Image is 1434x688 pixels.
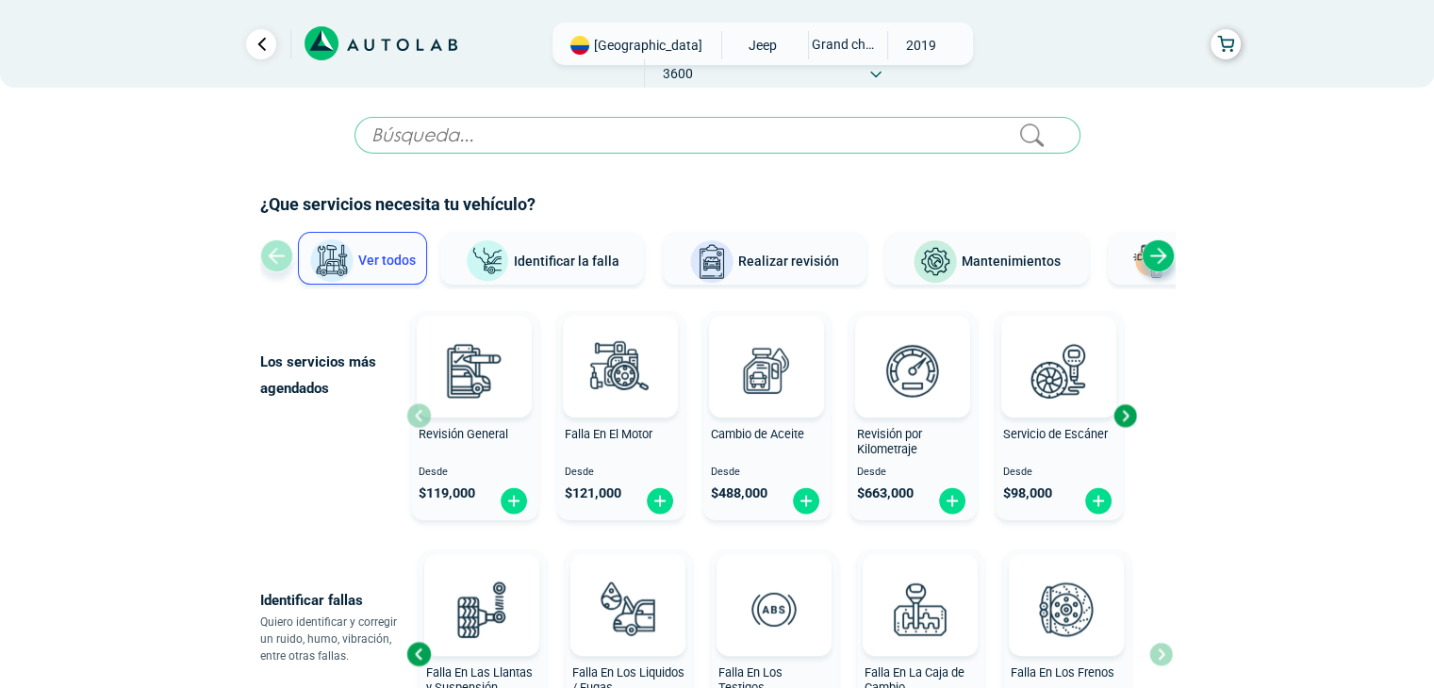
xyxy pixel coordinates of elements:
[913,239,958,285] img: Mantenimientos
[1025,567,1108,650] img: diagnostic_disco-de-freno-v3.svg
[411,311,538,520] button: Revisión General Desde $119,000
[440,567,523,650] img: diagnostic_suspension-v3.svg
[1128,239,1173,285] img: Latonería y Pintura
[453,558,510,614] img: AD0BCuuxAAAAAElFTkSuQmCC
[711,485,767,501] span: $ 488,000
[419,427,508,441] span: Revisión General
[419,485,475,501] span: $ 119,000
[1017,329,1100,412] img: escaner-v3.svg
[1003,485,1052,501] span: $ 98,000
[996,311,1123,520] button: Servicio de Escáner Desde $98,000
[1111,401,1139,430] div: Next slide
[404,640,433,668] div: Previous slide
[579,329,662,412] img: diagnostic_engine-v3.svg
[703,311,831,520] button: Cambio de Aceite Desde $488,000
[499,486,529,516] img: fi_plus-circle2.svg
[565,427,652,441] span: Falla En El Motor
[725,329,808,412] img: cambio_de_aceite-v3.svg
[849,311,977,520] button: Revisión por Kilometraje Desde $663,000
[738,319,795,376] img: AD0BCuuxAAAAAElFTkSuQmCC
[260,349,406,401] p: Los servicios más agendados
[358,253,416,268] span: Ver todos
[730,31,797,59] span: JEEP
[888,31,955,59] span: 2019
[600,558,656,614] img: AD0BCuuxAAAAAElFTkSuQmCC
[711,427,804,441] span: Cambio de Aceite
[419,467,531,479] span: Desde
[565,485,621,501] span: $ 121,000
[514,253,619,268] span: Identificar la falla
[1142,239,1175,272] div: Next slide
[885,232,1089,285] button: Mantenimientos
[565,467,677,479] span: Desde
[857,427,922,457] span: Revisión por Kilometraje
[1011,665,1114,680] span: Falla En Los Frenos
[791,486,821,516] img: fi_plus-circle2.svg
[857,467,969,479] span: Desde
[465,239,510,284] img: Identificar la falla
[892,558,948,614] img: AD0BCuuxAAAAAElFTkSuQmCC
[557,311,684,520] button: Falla En El Motor Desde $121,000
[246,29,276,59] a: Ir al paso anterior
[689,239,734,285] img: Realizar revisión
[871,329,954,412] img: revision_por_kilometraje-v3.svg
[663,232,866,285] button: Realizar revisión
[260,192,1175,217] h2: ¿Que servicios necesita tu vehículo?
[1030,319,1087,376] img: AD0BCuuxAAAAAElFTkSuQmCC
[809,31,876,57] span: GRAND CHEROKEE
[1003,427,1108,441] span: Servicio de Escáner
[738,254,839,269] span: Realizar revisión
[711,467,823,479] span: Desde
[586,567,669,650] img: diagnostic_gota-de-sangre-v3.svg
[298,232,427,285] button: Ver todos
[1038,558,1095,614] img: AD0BCuuxAAAAAElFTkSuQmCC
[433,329,516,412] img: revision_general-v3.svg
[884,319,941,376] img: AD0BCuuxAAAAAElFTkSuQmCC
[592,319,649,376] img: AD0BCuuxAAAAAElFTkSuQmCC
[937,486,967,516] img: fi_plus-circle2.svg
[733,567,816,650] img: diagnostic_diagnostic_abs-v3.svg
[260,587,406,614] p: Identificar fallas
[1083,486,1113,516] img: fi_plus-circle2.svg
[440,232,644,285] button: Identificar la falla
[1003,467,1115,479] span: Desde
[354,117,1080,154] input: Búsqueda...
[309,238,354,284] img: Ver todos
[746,558,802,614] img: AD0BCuuxAAAAAElFTkSuQmCC
[260,614,406,664] p: Quiero identificar y corregir un ruido, humo, vibración, entre otras fallas.
[645,59,712,88] span: 3600
[570,36,589,55] img: Flag of COLOMBIA
[962,254,1061,269] span: Mantenimientos
[857,485,914,501] span: $ 663,000
[594,36,702,55] span: [GEOGRAPHIC_DATA]
[879,567,962,650] img: diagnostic_caja-de-cambios-v3.svg
[446,319,503,376] img: AD0BCuuxAAAAAElFTkSuQmCC
[645,486,675,516] img: fi_plus-circle2.svg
